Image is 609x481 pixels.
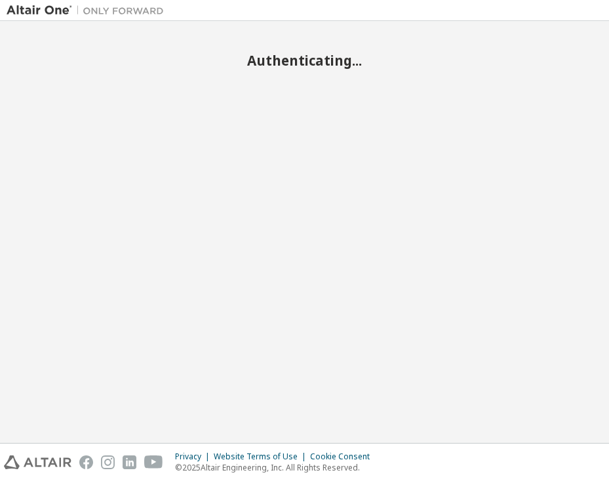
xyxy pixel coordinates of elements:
div: Cookie Consent [310,451,378,462]
img: instagram.svg [101,455,115,469]
div: Website Terms of Use [214,451,310,462]
img: Altair One [7,4,170,17]
img: altair_logo.svg [4,455,71,469]
h2: Authenticating... [7,52,602,69]
div: Privacy [175,451,214,462]
img: linkedin.svg [123,455,136,469]
img: facebook.svg [79,455,93,469]
img: youtube.svg [144,455,163,469]
p: © 2025 Altair Engineering, Inc. All Rights Reserved. [175,462,378,473]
